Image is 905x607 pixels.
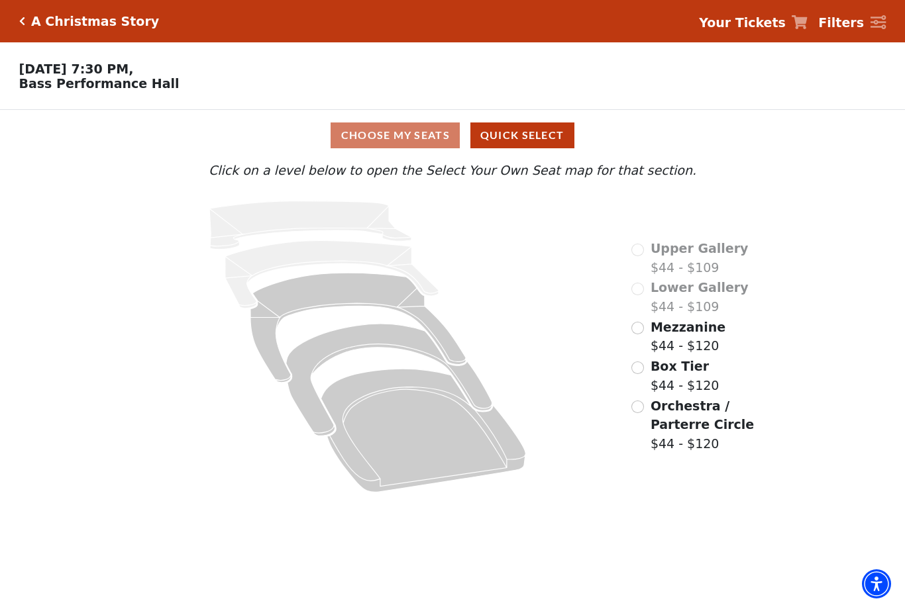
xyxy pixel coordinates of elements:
[651,320,725,334] span: Mezzanine
[31,14,159,29] h5: A Christmas Story
[651,398,754,432] span: Orchestra / Parterre Circle
[862,569,891,598] div: Accessibility Menu
[818,13,886,32] a: Filters
[209,201,411,250] path: Upper Gallery - Seats Available: 0
[470,122,574,148] button: Quick Select
[699,13,808,32] a: Your Tickets
[651,278,749,316] label: $44 - $109
[19,17,25,26] a: Click here to go back to filters
[699,15,786,30] strong: Your Tickets
[651,318,725,355] label: $44 - $120
[123,161,782,180] p: Click on a level below to open the Select Your Own Seat map for that section.
[631,322,644,334] input: Mezzanine$44 - $120
[651,359,709,373] span: Box Tier
[651,397,782,453] label: $44 - $120
[651,239,749,277] label: $44 - $109
[631,400,644,413] input: Orchestra / Parterre Circle$44 - $120
[651,241,749,256] span: Upper Gallery
[818,15,864,30] strong: Filters
[651,357,719,395] label: $44 - $120
[651,280,749,295] span: Lower Gallery
[631,361,644,374] input: Box Tier$44 - $120
[321,369,526,492] path: Orchestra / Parterre Circle - Seats Available: 237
